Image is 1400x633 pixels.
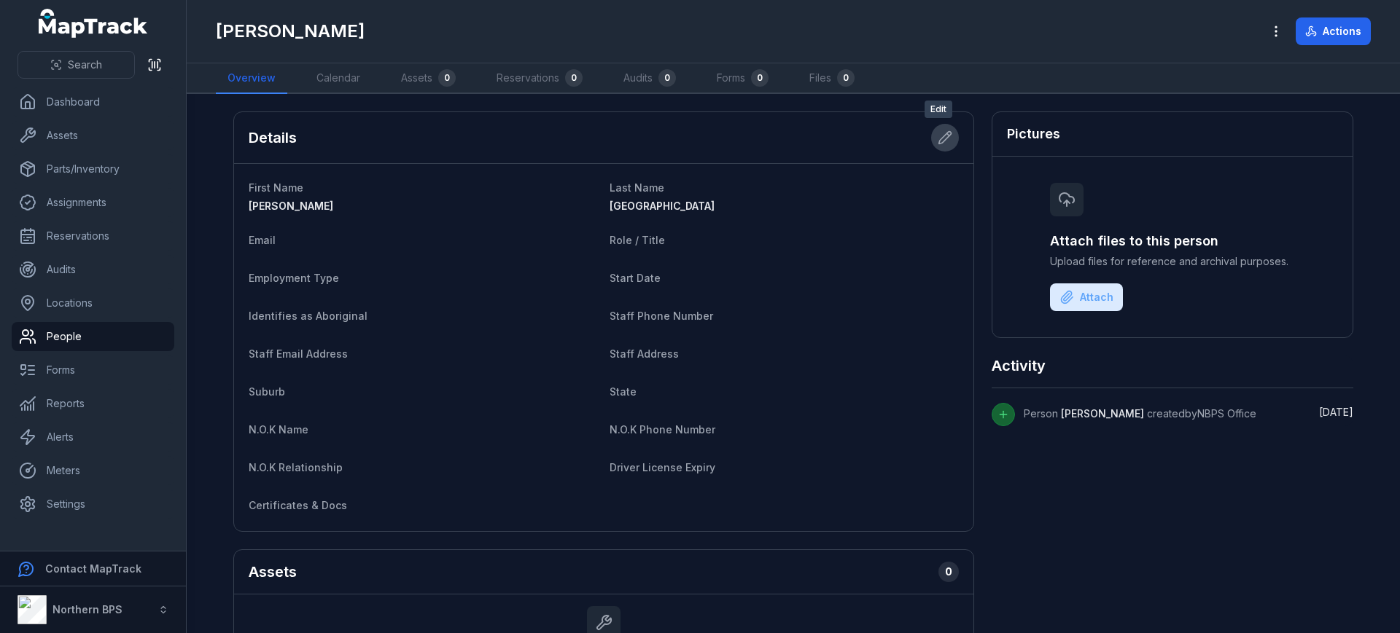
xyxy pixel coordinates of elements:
span: Suburb [249,385,285,398]
span: N.O.K Name [249,423,308,436]
time: 10/13/2025, 3:15:45 PM [1319,406,1353,418]
h3: Attach files to this person [1050,231,1295,251]
h3: Pictures [1007,124,1060,144]
a: Parts/Inventory [12,154,174,184]
a: Alerts [12,422,174,452]
h2: Details [249,127,297,148]
a: Meters [12,456,174,485]
a: Audits0 [612,63,688,94]
strong: Contact MapTrack [45,562,141,575]
span: [DATE] [1319,406,1353,418]
span: Search [68,58,102,72]
h1: [PERSON_NAME] [216,20,365,43]
a: People [12,322,174,351]
span: Upload files for reference and archival purposes. [1050,254,1295,269]
div: 0 [438,69,456,87]
span: Certificates & Docs [249,499,347,511]
a: Dashboard [12,87,174,117]
span: Identifies as Aboriginal [249,310,367,322]
span: N.O.K Phone Number [610,423,715,436]
span: Last Name [610,181,664,194]
a: Reservations0 [485,63,594,94]
span: Edit [925,101,952,118]
button: Attach [1050,283,1123,311]
div: 0 [751,69,769,87]
span: Email [249,234,276,246]
a: Locations [12,288,174,318]
span: [GEOGRAPHIC_DATA] [610,200,715,212]
div: 0 [658,69,676,87]
div: 0 [938,562,959,582]
button: Search [17,51,135,79]
a: Files0 [798,63,866,94]
span: Staff Address [610,347,679,360]
a: Assets [12,121,174,150]
span: Start Date [610,272,661,284]
a: Overview [216,63,287,94]
a: Assignments [12,188,174,217]
a: Calendar [305,63,372,94]
span: State [610,385,637,398]
span: Role / Title [610,234,665,246]
span: Staff Phone Number [610,310,713,322]
span: First Name [249,181,303,194]
strong: Northern BPS [52,603,122,616]
div: 0 [565,69,583,87]
a: Settings [12,490,174,519]
a: Assets0 [389,63,467,94]
div: 0 [837,69,855,87]
span: N.O.K Relationship [249,461,343,473]
span: Employment Type [249,272,339,284]
span: [PERSON_NAME] [249,200,333,212]
h2: Activity [992,355,1046,376]
span: Person created by NBPS Office [1024,407,1256,420]
a: Reports [12,389,174,418]
a: Audits [12,255,174,284]
a: MapTrack [39,9,148,38]
span: Driver License Expiry [610,461,715,473]
a: Reservations [12,221,174,251]
a: Forms0 [705,63,780,94]
button: Actions [1296,17,1371,45]
span: [PERSON_NAME] [1061,407,1144,420]
h2: Assets [249,562,297,582]
span: Staff Email Address [249,347,348,360]
a: Forms [12,355,174,385]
